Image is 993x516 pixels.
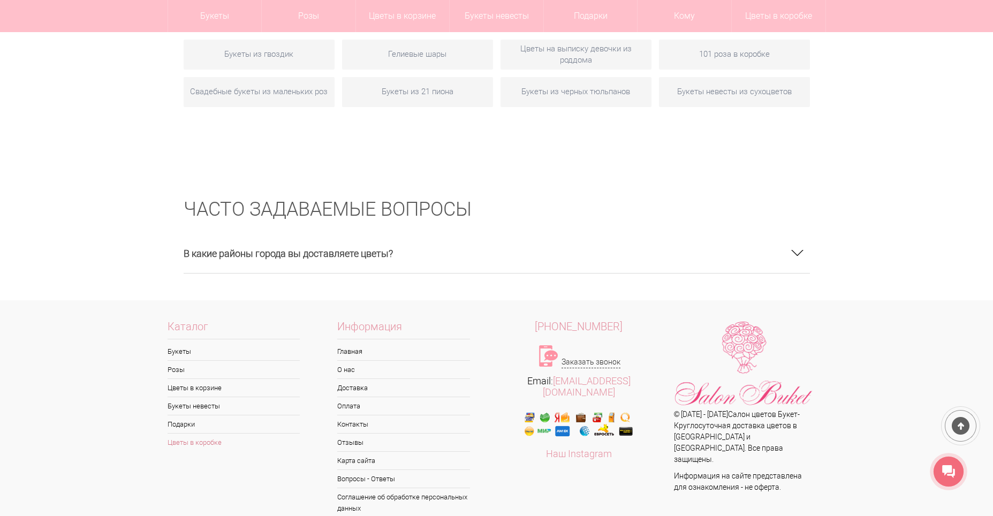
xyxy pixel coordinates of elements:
[168,434,300,451] a: Цветы в коробке
[337,343,470,360] a: Главная
[184,199,810,221] h2: ЧАСТО ЗАДАВАЕМЫЕ ВОПРОСЫ
[342,77,493,107] a: Букеты из 21 пиона
[337,397,470,415] a: Оплата
[342,40,493,70] a: Гелиевые шары
[562,356,620,368] a: Заказать звонок
[501,40,651,70] a: Цветы на выписку девочки из роддома
[535,320,623,333] span: [PHONE_NUMBER]
[168,361,300,378] a: Розы
[168,415,300,433] a: Подарки
[674,472,802,491] span: Информация на сайте представлена для ознакомления - не оферта.
[168,321,300,339] span: Каталог
[184,77,335,107] a: Свадебные букеты из маленьких роз
[337,434,470,451] a: Отзывы
[168,379,300,397] a: Цветы в корзине
[337,470,470,488] a: Вопросы - Ответы
[546,448,612,459] a: Наш Instagram
[184,234,810,273] h3: В какие районы города вы доставляете цветы?
[501,77,651,107] a: Букеты из черных тюльпанов
[337,452,470,469] a: Карта сайта
[337,361,470,378] a: О нас
[728,410,798,419] a: Салон цветов Букет
[497,321,662,332] a: [PHONE_NUMBER]
[184,40,335,70] a: Букеты из гвоздик
[168,397,300,415] a: Букеты невесты
[337,321,470,339] span: Информация
[543,375,631,398] a: [EMAIL_ADDRESS][DOMAIN_NAME]
[659,40,810,70] a: 101 роза в коробке
[659,77,810,107] a: Букеты невесты из сухоцветов
[674,410,800,464] span: © [DATE] - [DATE] - Круглосуточная доставка цветов в [GEOGRAPHIC_DATA] и [GEOGRAPHIC_DATA]. Все п...
[168,343,300,360] a: Букеты
[497,375,662,398] div: Email:
[337,379,470,397] a: Доставка
[337,415,470,433] a: Контакты
[674,321,813,409] img: Цветы Нижний Новгород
